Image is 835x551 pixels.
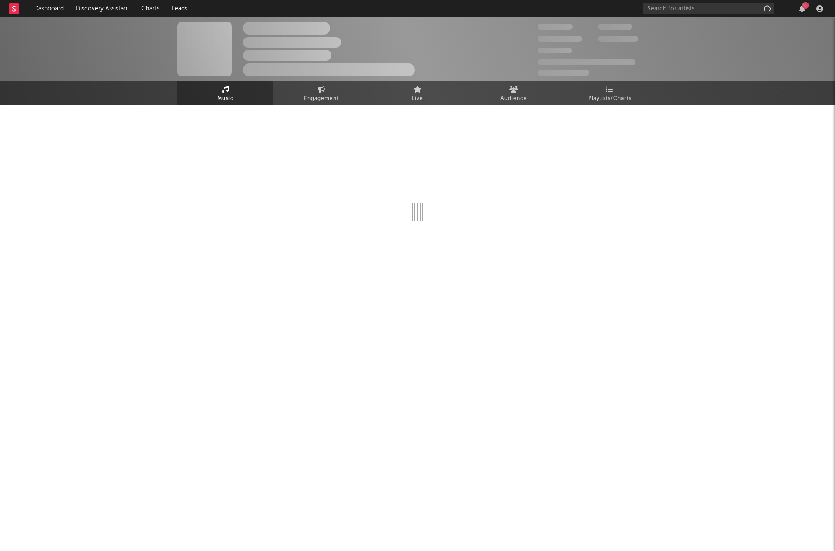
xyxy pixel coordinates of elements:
[643,3,774,14] input: Search for artists
[802,2,809,9] div: 15
[369,81,466,105] a: Live
[598,24,632,30] span: 100,000
[177,81,273,105] a: Music
[538,36,582,42] span: 50,000,000
[588,94,631,104] span: Playlists/Charts
[412,94,423,104] span: Live
[562,81,658,105] a: Playlists/Charts
[538,59,635,65] span: 50,000,000 Monthly Listeners
[217,94,234,104] span: Music
[538,48,572,53] span: 100,000
[304,94,339,104] span: Engagement
[799,5,805,12] button: 15
[598,36,638,42] span: 1,000,000
[466,81,562,105] a: Audience
[538,70,589,76] span: Jump Score: 85.0
[538,24,573,30] span: 300,000
[500,94,527,104] span: Audience
[273,81,369,105] a: Engagement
